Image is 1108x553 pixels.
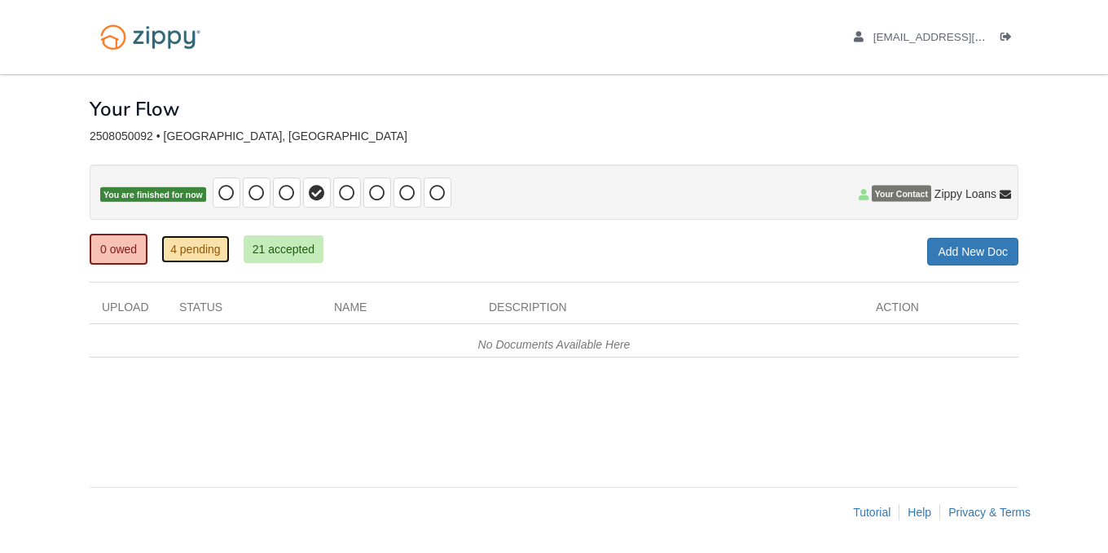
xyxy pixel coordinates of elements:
[948,506,1031,519] a: Privacy & Terms
[934,186,996,202] span: Zippy Loans
[90,16,211,58] img: Logo
[90,299,167,323] div: Upload
[908,506,931,519] a: Help
[90,234,147,265] a: 0 owed
[322,299,477,323] div: Name
[161,235,230,263] a: 4 pending
[478,338,631,351] em: No Documents Available Here
[927,238,1018,266] a: Add New Doc
[90,99,179,120] h1: Your Flow
[854,31,1060,47] a: edit profile
[864,299,1018,323] div: Action
[100,187,206,203] span: You are finished for now
[873,31,1060,43] span: amacias131991@gmail.com
[167,299,322,323] div: Status
[872,186,931,202] span: Your Contact
[477,299,864,323] div: Description
[244,235,323,263] a: 21 accepted
[90,129,1018,143] div: 2508050092 • [GEOGRAPHIC_DATA], [GEOGRAPHIC_DATA]
[853,506,890,519] a: Tutorial
[1000,31,1018,47] a: Log out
